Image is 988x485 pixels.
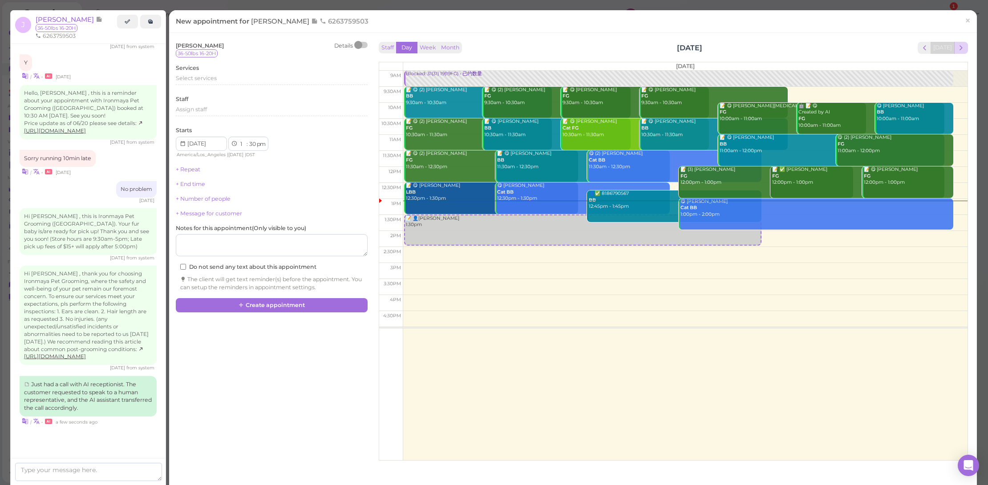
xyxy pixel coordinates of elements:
div: 📝 (3) [PERSON_NAME] 12:00pm - 1:00pm [680,166,853,186]
span: [DATE] [676,63,695,69]
label: Do not send any text about this appointment [180,263,316,271]
div: 📝 ✅ [PERSON_NAME] 12:00pm - 1:00pm [772,166,945,186]
b: LBB [406,189,416,195]
div: The client will get text reminder(s) before the appointment. You can setup the reminders in appoi... [180,275,363,291]
button: Month [438,42,462,54]
span: [PERSON_NAME] [36,15,96,24]
div: 📝 😋 [PERSON_NAME] 10:30am - 11:30am [562,118,709,138]
b: FG [563,93,569,99]
span: × [965,14,971,27]
span: J [15,17,31,33]
span: 2pm [390,233,401,238]
b: FG [406,125,413,131]
li: 6263759503 [33,32,78,40]
div: 📝 😋 (2) [PERSON_NAME] 10:30am - 11:30am [405,118,552,138]
span: 09/05/2025 12:37pm [56,74,71,80]
input: Do not send any text about this appointment [180,264,186,270]
div: • [20,71,157,81]
b: Cat BB [497,189,514,195]
div: 📝 😋 [PERSON_NAME] 9:30am - 10:30am [641,87,788,106]
div: 👤✅ 8186790567 12:45pm - 1:45pm [588,190,761,210]
div: Open Intercom Messenger [958,455,979,476]
label: Starts [176,126,192,134]
b: Cat FG [563,125,579,131]
b: BB [877,109,884,115]
button: Staff [379,42,397,54]
b: BB [406,93,413,99]
span: 4pm [390,297,401,303]
b: FG [864,173,871,179]
div: 📝 😋 [PERSON_NAME] 12:30pm - 1:30pm [405,182,579,202]
span: 09/11/2025 04:00pm [110,365,126,371]
div: 📝 😋 (2) [PERSON_NAME] 9:30am - 10:30am [484,87,631,106]
b: FG [680,173,687,179]
span: 09/26/2025 01:03pm [56,419,97,425]
button: next [954,42,968,54]
button: Day [396,42,417,54]
span: 36-50lbs 16-20H [36,24,77,32]
div: 📝 😋 [PERSON_NAME][MEDICAL_DATA] 10:00am - 11:00am [719,103,866,122]
button: Create appointment [176,298,368,312]
span: 6263759503 [320,17,368,25]
span: New appointment for [176,17,371,25]
b: BB [484,125,491,131]
span: from system [126,365,154,371]
span: America/Los_Angeles [177,152,226,158]
b: FG [406,157,413,163]
span: 09/05/2025 12:37pm [110,44,126,49]
span: 9am [390,73,401,78]
span: 3:30pm [384,281,401,287]
div: Sorry running 10min late [20,150,96,167]
label: Staff [176,95,188,103]
div: 📝 😋 [PERSON_NAME] 11:00am - 12:00pm [719,134,944,154]
b: FG [484,93,491,99]
div: 📝 😋 [PERSON_NAME] 10:30am - 11:30am [641,118,788,138]
b: Cat BB [680,205,697,210]
span: 09/11/2025 02:23pm [110,255,126,261]
span: 10:30am [381,121,401,126]
div: • [20,416,157,426]
div: 😋 [PERSON_NAME] 1:00pm - 2:00pm [680,198,953,218]
span: Note [96,15,102,24]
span: 1:30pm [385,217,401,222]
span: DST [246,152,255,158]
span: [PERSON_NAME] [176,42,224,49]
i: | [30,419,32,425]
span: Assign staff [176,106,207,113]
a: + Repeat [176,166,200,173]
b: FG [720,109,726,115]
div: No problem [116,181,157,198]
span: from system [126,139,154,145]
span: [PERSON_NAME] [251,17,311,25]
i: | [30,74,32,80]
a: [PERSON_NAME] [36,15,102,24]
span: [DATE] [228,152,243,158]
button: [DATE] [931,42,955,54]
span: from system [126,44,154,49]
div: Just had a call with AI receptionist. The customer requested to speak to a human representative, ... [20,376,157,416]
div: Y [20,54,32,71]
div: Blocked: 31(31) 19(19FG) • 已约数量 [405,71,954,77]
i: | [30,170,32,175]
span: Select services [176,75,217,81]
span: 11am [389,137,401,142]
div: 🤖 📝 😋 Created by AI 10:00am - 11:00am [798,103,945,129]
b: BB [641,125,648,131]
b: FG [641,93,648,99]
div: 📝 👤[PERSON_NAME] 1:30pm [405,215,761,228]
a: + Number of people [176,195,231,202]
b: Cat BB [589,157,605,163]
span: 09/11/2025 10:17am [56,170,71,175]
span: 9:30am [384,89,401,94]
span: 12pm [389,169,401,174]
div: Hello, [PERSON_NAME] , this is a reminder about your appointment with Ironmaya Pet Grooming ([GEO... [20,85,157,139]
div: 📝 😋 [PERSON_NAME] 12:00pm - 1:00pm [863,166,954,186]
span: 3pm [390,265,401,271]
div: 😋 (2) [PERSON_NAME] 11:30am - 12:30pm [588,150,761,170]
div: 📝 😋 (2) [PERSON_NAME] 11:30am - 12:30pm [405,150,579,170]
div: 📝 😋 [PERSON_NAME] 9:30am - 10:30am [562,87,709,106]
h2: [DATE] [677,43,702,53]
b: BB [497,157,504,163]
div: 😋 [PERSON_NAME] 10:00am - 11:00am [876,103,953,122]
div: Hi [PERSON_NAME] , this is Ironmaya Pet Grooming ([GEOGRAPHIC_DATA]). Your fur baby is/are ready ... [20,208,157,255]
